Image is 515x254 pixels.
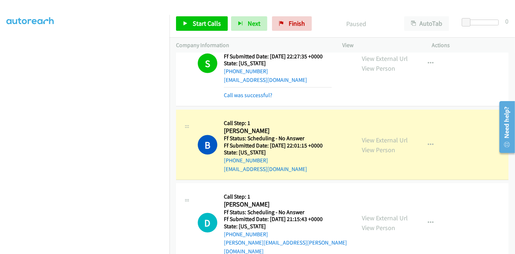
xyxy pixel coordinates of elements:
h5: Ff Submitted Date: [DATE] 22:01:15 +0000 [224,142,332,149]
a: [EMAIL_ADDRESS][DOMAIN_NAME] [224,76,307,83]
h5: State: [US_STATE] [224,223,349,230]
span: Next [248,19,260,28]
a: View Person [362,224,395,232]
a: View External Url [362,214,408,222]
h1: B [198,135,217,155]
h5: Ff Submitted Date: [DATE] 22:27:35 +0000 [224,53,332,60]
a: View External Url [362,136,408,144]
div: 0 [505,16,508,26]
h5: State: [US_STATE] [224,149,332,156]
span: Finish [289,19,305,28]
a: Call was successful? [224,92,272,99]
h5: Call Step: 1 [224,120,332,127]
h1: S [198,54,217,73]
p: View [342,41,419,50]
a: View Person [362,146,395,154]
a: View Person [362,64,395,72]
a: [PHONE_NUMBER] [224,231,268,238]
button: AutoTab [404,16,449,31]
div: The call is yet to be attempted [198,213,217,233]
a: [PHONE_NUMBER] [224,68,268,75]
p: Company Information [176,41,329,50]
h5: Ff Status: Scheduling - No Answer [224,209,349,216]
iframe: Resource Center [494,98,515,156]
a: [PHONE_NUMBER] [224,157,268,164]
h1: D [198,213,217,233]
a: [EMAIL_ADDRESS][DOMAIN_NAME] [224,166,307,172]
h2: [PERSON_NAME] [224,127,332,135]
h5: Ff Status: Scheduling - No Answer [224,135,332,142]
a: Finish [272,16,312,31]
h5: Call Step: 1 [224,193,349,200]
div: Delay between calls (in seconds) [465,20,499,25]
h5: State: [US_STATE] [224,60,332,67]
button: Next [231,16,267,31]
span: Start Calls [193,19,221,28]
a: View External Url [362,54,408,63]
h5: Ff Submitted Date: [DATE] 21:15:43 +0000 [224,216,349,223]
p: Paused [322,19,391,29]
p: Actions [432,41,509,50]
a: Start Calls [176,16,228,31]
h2: [PERSON_NAME] [224,200,332,209]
